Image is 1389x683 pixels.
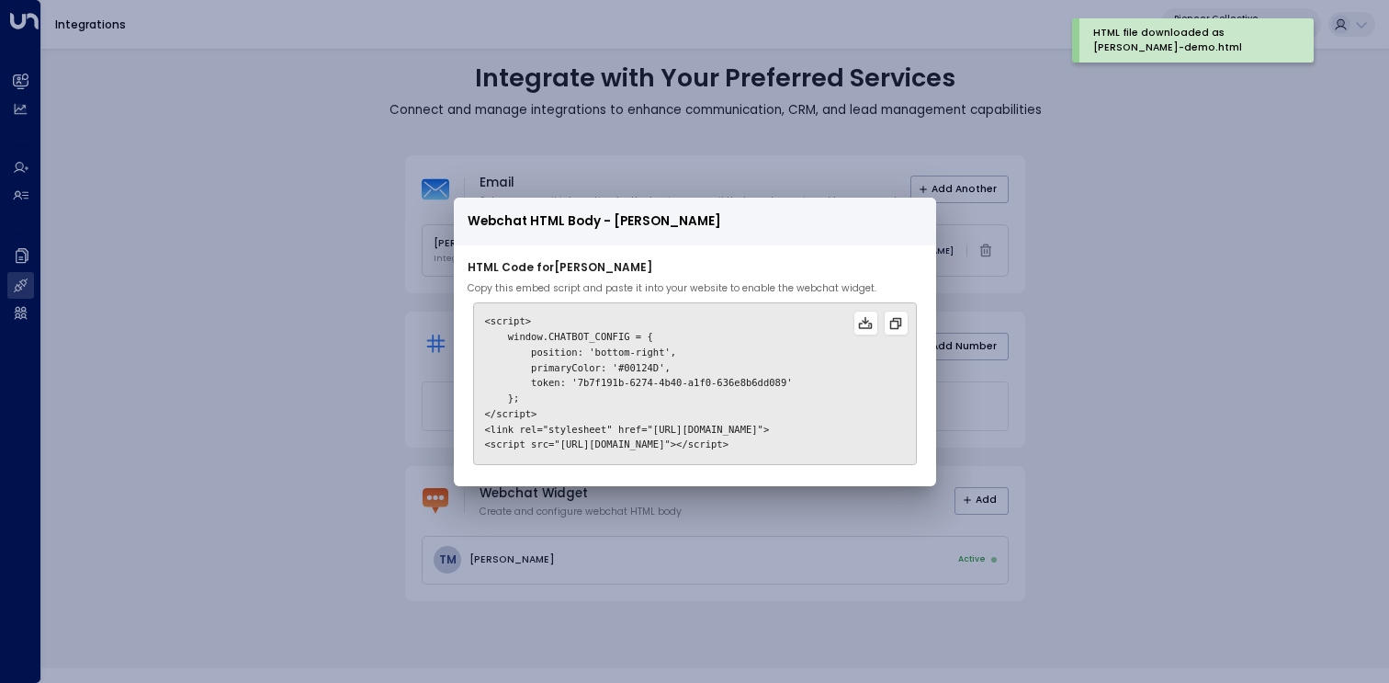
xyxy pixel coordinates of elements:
[468,211,721,232] span: Webchat HTML Body - [PERSON_NAME]
[468,259,922,276] h3: HTML Code for [PERSON_NAME]
[884,311,909,336] button: Copy HTML to clipboard
[468,281,922,296] p: Copy this embed script and paste it into your website to enable the webchat widget.
[485,315,793,450] code: <script> window.CHATBOT_CONFIG = { position: 'bottom-right', primaryColor: '#00124D', token: '7b7...
[1093,26,1286,55] div: HTML file downloaded as [PERSON_NAME]-demo.html
[853,311,878,336] button: Download HTML file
